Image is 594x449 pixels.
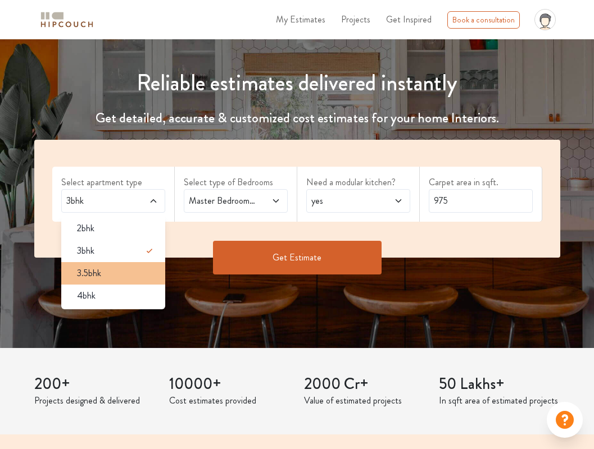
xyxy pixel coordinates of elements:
[34,394,156,407] p: Projects designed & delivered
[7,110,587,126] h4: Get detailed, accurate & customized cost estimates for your home Interiors.
[439,375,560,394] h3: 50 Lakhs+
[429,176,533,189] label: Carpet area in sqft.
[169,375,291,394] h3: 10000+
[306,176,410,189] label: Need a modular kitchen?
[7,70,587,97] h1: Reliable estimates delivered instantly
[61,176,165,189] label: Select apartment type
[304,375,425,394] h3: 2000 Cr+
[429,189,533,213] input: Enter area sqft
[447,11,520,29] div: Book a consultation
[39,10,95,30] img: logo-horizontal.svg
[77,289,96,303] span: 4bhk
[341,13,370,26] span: Projects
[77,222,94,235] span: 2bhk
[77,244,94,258] span: 3bhk
[34,375,156,394] h3: 200+
[64,194,134,208] span: 3bhk
[439,394,560,407] p: In sqft area of estimated projects
[39,7,95,33] span: logo-horizontal.svg
[213,241,382,274] button: Get Estimate
[309,194,379,208] span: yes
[184,176,288,189] label: Select type of Bedrooms
[304,394,425,407] p: Value of estimated projects
[187,194,257,208] span: Master Bedroom,Kids Room 1,Entertainment Den
[386,13,432,26] span: Get Inspired
[77,267,101,280] span: 3.5bhk
[169,394,291,407] p: Cost estimates provided
[276,13,325,26] span: My Estimates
